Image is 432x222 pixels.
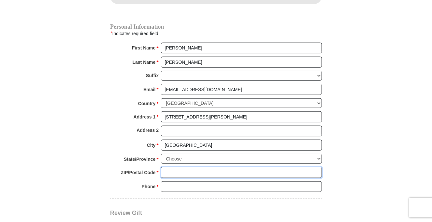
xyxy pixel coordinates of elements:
[137,126,159,135] strong: Address 2
[142,182,156,191] strong: Phone
[121,168,156,177] strong: ZIP/Postal Code
[134,112,156,121] strong: Address 1
[133,58,156,67] strong: Last Name
[124,155,155,164] strong: State/Province
[110,24,322,29] h4: Personal Information
[143,85,155,94] strong: Email
[138,99,156,108] strong: Country
[132,43,155,52] strong: First Name
[110,210,142,216] span: Review Gift
[147,141,155,150] strong: City
[146,71,159,80] strong: Suffix
[110,29,322,38] div: Indicates required field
